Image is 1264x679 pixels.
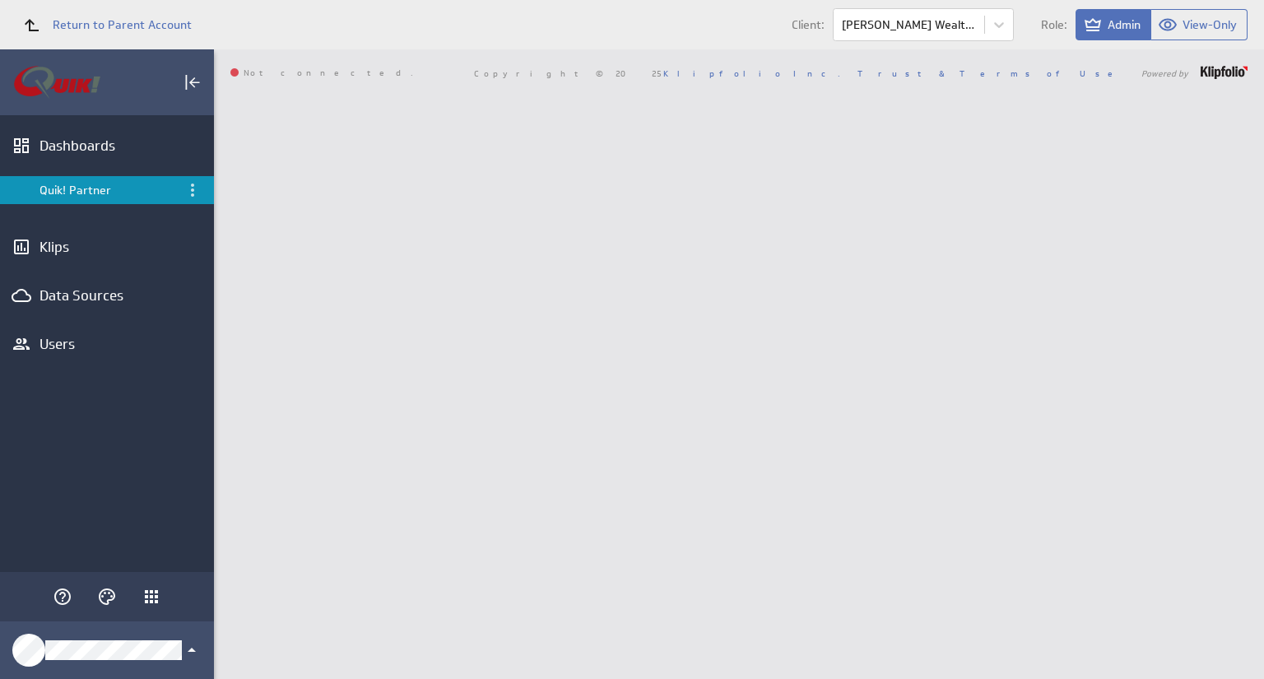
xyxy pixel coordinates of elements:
div: Help [49,583,77,611]
div: Dashboard menu [183,180,202,200]
span: Role: [1041,19,1067,30]
img: Klipfolio logo [14,66,100,99]
button: View as Admin [1076,9,1151,40]
img: logo-footer.png [1201,66,1248,79]
div: Klipfolio Apps [137,583,165,611]
div: Data Sources [39,286,174,305]
div: Users [39,335,174,353]
button: View as View-Only [1151,9,1248,40]
div: Themes [93,583,121,611]
div: [PERSON_NAME] Wealth Management (CWM) [842,19,976,30]
div: Klips [39,238,174,256]
a: Return to Parent Account [13,7,192,43]
div: Collapse [179,68,207,96]
span: View-Only [1183,17,1237,32]
span: Powered by [1141,69,1188,77]
span: Return to Parent Account [53,19,192,30]
span: Admin [1108,17,1141,32]
div: Dashboards [39,137,174,155]
div: Menu [183,180,202,200]
span: Copyright © 2025 [474,69,840,77]
svg: Themes [97,587,117,607]
div: Go to Dashboards [14,66,100,99]
span: Client: [792,19,825,30]
div: Menu [181,179,204,202]
span: Not connected. [230,68,413,78]
div: Quik! Partner [39,183,177,198]
div: Klipfolio Apps [142,587,161,607]
a: Trust & Terms of Use [857,67,1124,79]
a: Klipfolio Inc. [663,67,840,79]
